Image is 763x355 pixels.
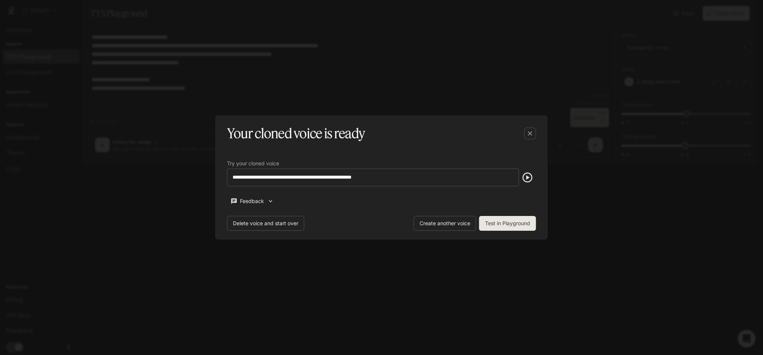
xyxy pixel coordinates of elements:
button: Create another voice [414,216,476,231]
button: Test in Playground [479,216,536,231]
button: Delete voice and start over [227,216,304,231]
h5: Your cloned voice is ready [227,124,365,143]
p: Try your cloned voice [227,161,279,166]
button: Feedback [227,195,277,207]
